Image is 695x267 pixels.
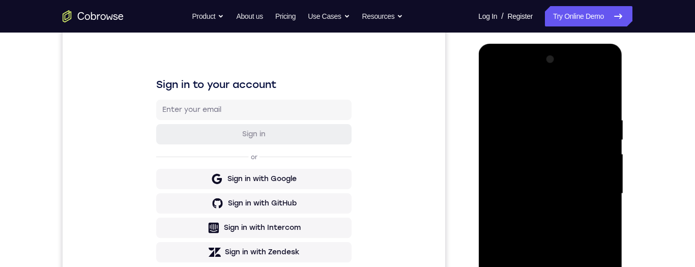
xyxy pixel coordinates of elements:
a: Register [508,6,533,26]
a: Pricing [275,6,296,26]
button: Sign in [94,116,289,137]
button: Sign in with Google [94,161,289,182]
a: About us [236,6,263,26]
div: Sign in with Intercom [161,215,238,225]
button: Resources [362,6,403,26]
button: Sign in with Intercom [94,210,289,230]
div: Sign in with Google [165,166,234,176]
div: Sign in with GitHub [165,191,234,201]
span: / [501,10,503,22]
button: Sign in with Zendesk [94,234,289,255]
a: Go to the home page [63,10,124,22]
a: Try Online Demo [545,6,632,26]
a: Log In [478,6,497,26]
h1: Sign in to your account [94,70,289,84]
button: Product [192,6,224,26]
div: Sign in with Zendesk [162,240,237,250]
button: Sign in with GitHub [94,186,289,206]
button: Use Cases [308,6,350,26]
input: Enter your email [100,97,283,107]
p: or [186,145,197,154]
